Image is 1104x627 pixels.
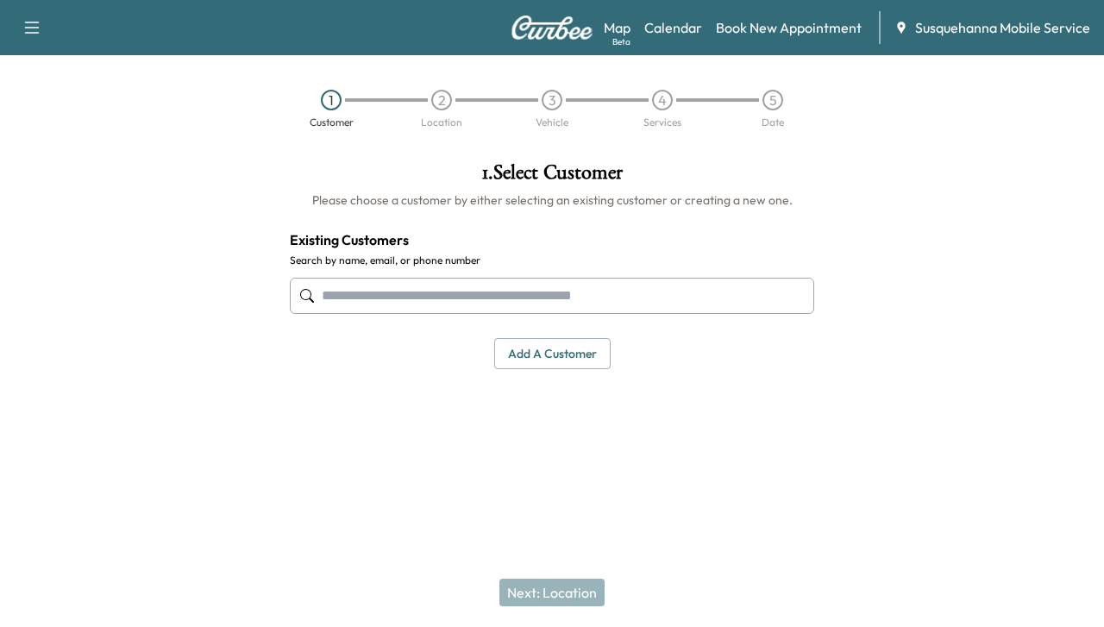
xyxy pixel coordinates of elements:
span: Susquehanna Mobile Service [915,17,1090,38]
div: Location [421,117,462,128]
h4: Existing Customers [290,229,814,250]
label: Search by name, email, or phone number [290,254,814,267]
img: Curbee Logo [511,16,593,40]
div: 1 [321,90,342,110]
div: 5 [762,90,783,110]
div: Beta [612,35,630,48]
h1: 1 . Select Customer [290,162,814,191]
div: Vehicle [536,117,568,128]
div: Customer [310,117,354,128]
div: Services [643,117,681,128]
div: 3 [542,90,562,110]
a: Book New Appointment [716,17,862,38]
div: Date [762,117,784,128]
div: 2 [431,90,452,110]
h6: Please choose a customer by either selecting an existing customer or creating a new one. [290,191,814,209]
a: MapBeta [604,17,630,38]
div: 4 [652,90,673,110]
button: Add a customer [494,338,611,370]
a: Calendar [644,17,702,38]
